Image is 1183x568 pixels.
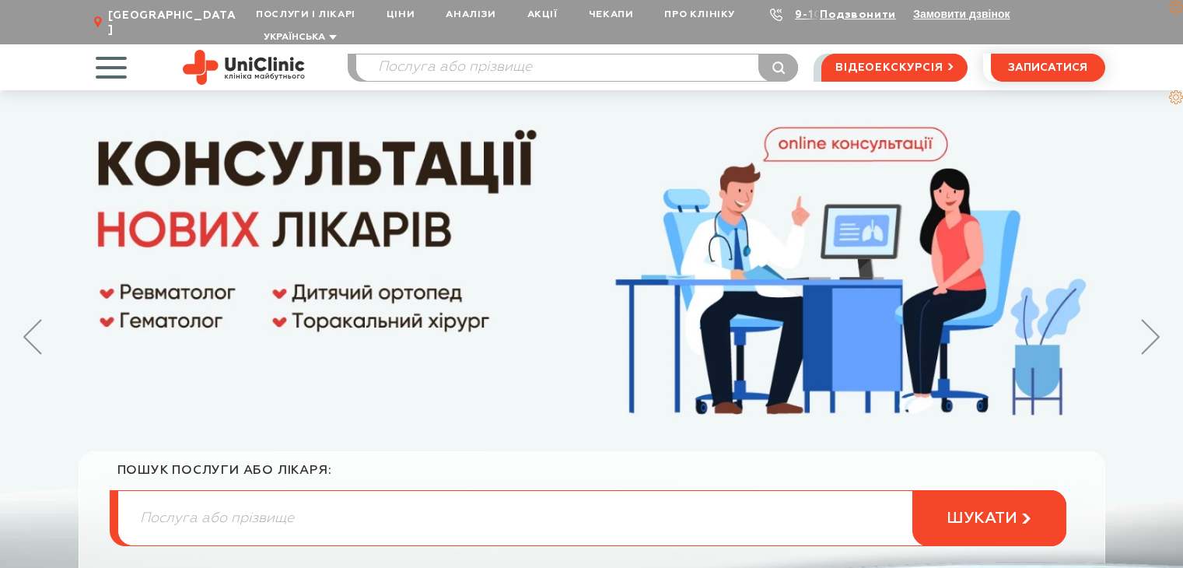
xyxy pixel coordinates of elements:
[912,490,1066,546] button: шукати
[108,9,240,37] span: [GEOGRAPHIC_DATA]
[835,54,943,81] span: відеоекскурсія
[260,32,337,44] button: Українська
[913,8,1010,20] button: Замовити дзвінок
[821,54,967,82] a: відеоекскурсія
[264,33,325,42] span: Українська
[356,54,798,81] input: Послуга або прізвище
[991,54,1105,82] button: записатися
[795,9,829,20] a: 9-103
[820,9,896,20] a: Подзвонити
[118,491,1066,545] input: Послуга або прізвище
[117,463,1066,490] div: пошук послуги або лікаря:
[183,50,305,85] img: Uniclinic
[1008,62,1087,73] span: записатися
[947,509,1017,528] span: шукати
